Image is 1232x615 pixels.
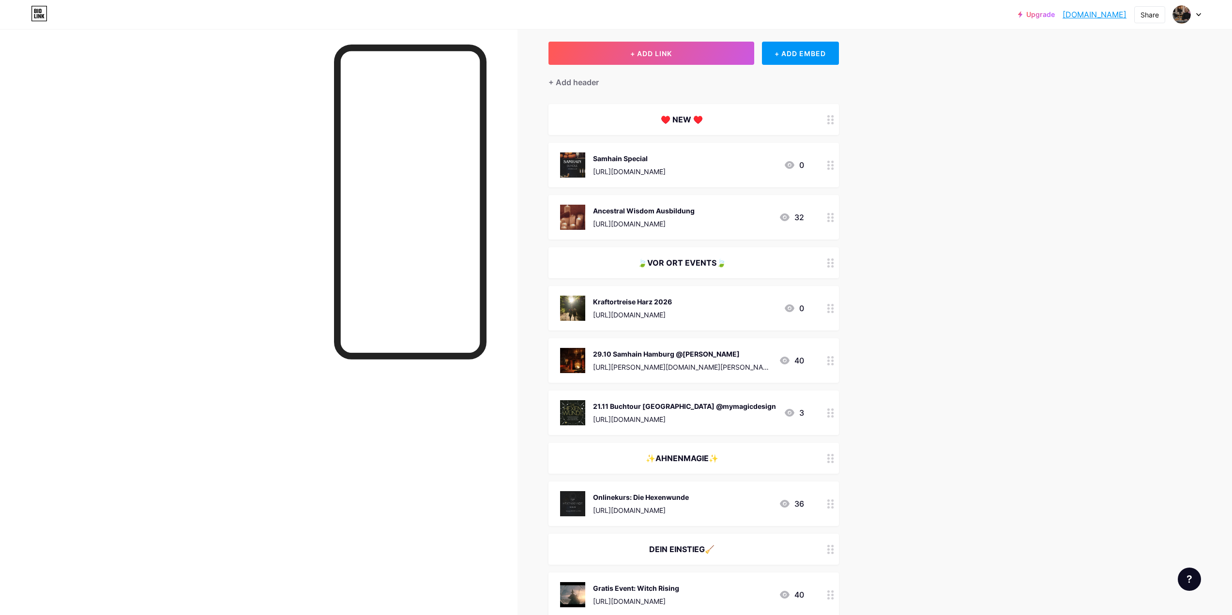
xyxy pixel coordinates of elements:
div: 3 [784,407,804,419]
img: Ancestral Wisdom Ausbildung [560,205,585,230]
div: 29.10 Samhain Hamburg @[PERSON_NAME] [593,349,771,359]
div: 40 [779,355,804,366]
div: Keywords nach Traffic [105,57,167,63]
div: 40 [779,589,804,600]
img: 29.10 Samhain Hamburg @Wrage [560,348,585,373]
div: 32 [779,211,804,223]
img: Gratis Event: Witch Rising [560,582,585,607]
div: [URL][DOMAIN_NAME] [593,596,679,606]
div: [URL][DOMAIN_NAME] [593,219,695,229]
div: Samhain Special [593,153,666,164]
div: Ancestral Wisdom Ausbildung [593,206,695,216]
div: ✨AHNENMAGIE✨ [560,452,804,464]
div: 36 [779,498,804,510]
div: [URL][DOMAIN_NAME] [593,505,689,515]
div: Share [1141,10,1159,20]
div: [URL][DOMAIN_NAME] [593,166,666,177]
div: [URL][PERSON_NAME][DOMAIN_NAME][PERSON_NAME] [593,362,771,372]
img: website_grey.svg [15,25,23,33]
button: + ADD LINK [548,42,754,65]
img: Onlinekurs: Die Hexenwunde [560,491,585,516]
div: ♥️ NEW ♥️ [560,114,804,125]
div: + Add header [548,76,599,88]
div: 0 [784,159,804,171]
div: Domain: [DOMAIN_NAME] [25,25,106,33]
img: tab_domain_overview_orange.svg [39,56,47,64]
img: Kraftortreise Harz 2026 [560,296,585,321]
img: Samhain Special [560,152,585,178]
img: theherstorywitch [1172,5,1191,24]
div: [URL][DOMAIN_NAME] [593,414,776,424]
img: 21.11 Buchtour Leipzig @mymagicdesign [560,400,585,425]
div: Kraftortreise Harz 2026 [593,297,672,307]
div: Onlinekurs: Die Hexenwunde [593,492,689,502]
div: + ADD EMBED [762,42,839,65]
div: [URL][DOMAIN_NAME] [593,310,672,320]
img: logo_orange.svg [15,15,23,23]
div: DEIN EINSTIEG🧹 [560,543,804,555]
a: Upgrade [1018,11,1055,18]
a: [DOMAIN_NAME] [1063,9,1126,20]
div: v 4.0.25 [27,15,47,23]
div: Domain [50,57,71,63]
div: 21.11 Buchtour [GEOGRAPHIC_DATA] @mymagicdesign [593,401,776,411]
div: Gratis Event: Witch Rising [593,583,679,593]
img: tab_keywords_by_traffic_grey.svg [94,56,102,64]
div: 0 [784,302,804,314]
span: + ADD LINK [630,49,672,58]
div: 🍃VOR ORT EVENTS🍃 [560,257,804,269]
